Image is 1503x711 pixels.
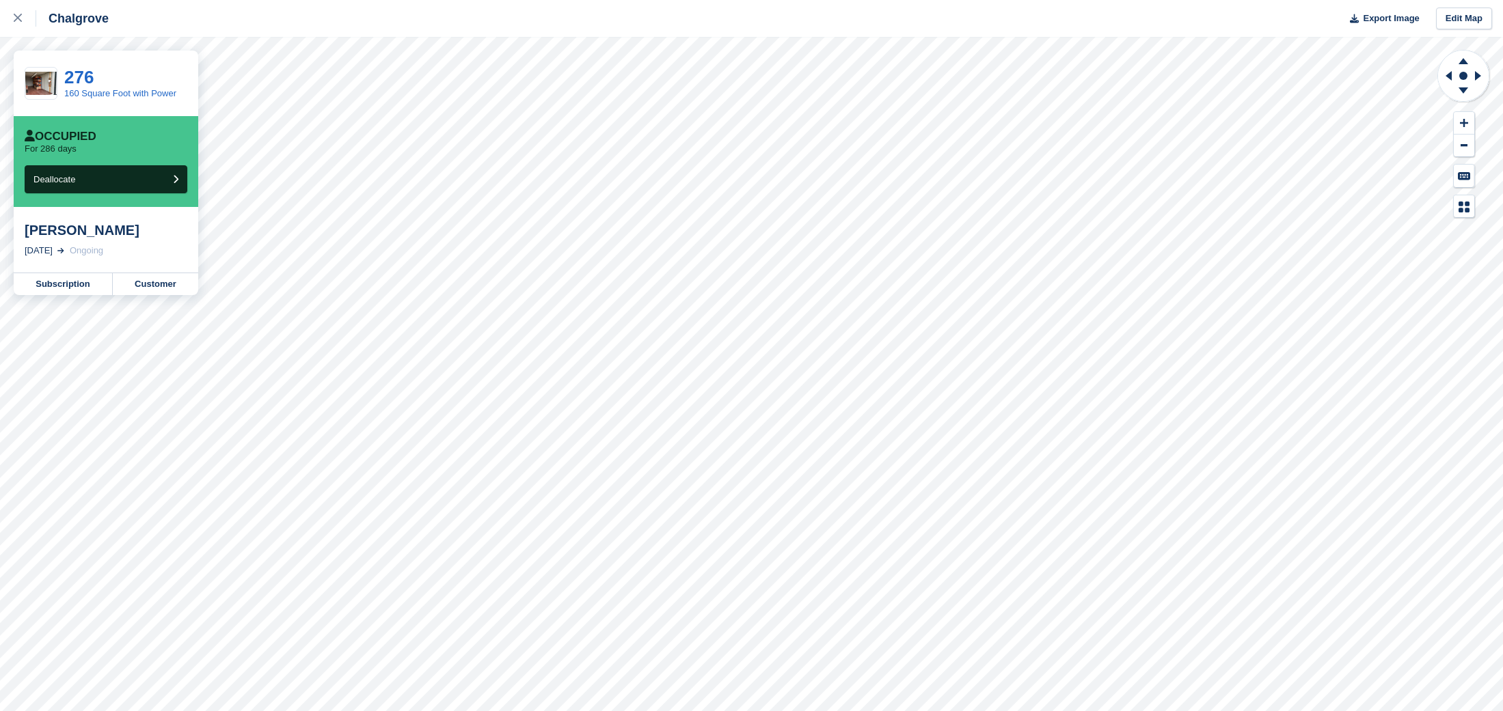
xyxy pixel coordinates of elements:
[1454,112,1474,135] button: Zoom In
[14,273,113,295] a: Subscription
[70,244,103,257] div: Ongoing
[25,244,53,257] div: [DATE]
[36,10,109,27] div: Chalgrove
[64,67,94,87] a: 276
[1436,8,1492,30] a: Edit Map
[64,88,176,98] a: 160 Square Foot with Power
[25,130,96,143] div: Occupied
[57,248,64,253] img: arrow-right-light-icn-cde0832a797a2874e46488d9cf13f60e5c3a73dbe684e267c42b8395dfbc2abf.svg
[1454,165,1474,187] button: Keyboard Shortcuts
[1454,195,1474,218] button: Map Legend
[1342,8,1420,30] button: Export Image
[25,165,187,193] button: Deallocate
[25,143,77,154] p: For 286 days
[113,273,198,295] a: Customer
[33,174,75,184] span: Deallocate
[1454,135,1474,157] button: Zoom Out
[25,72,57,96] img: IMG_3786%5B91%5D.jpg
[1363,12,1419,25] span: Export Image
[25,222,187,238] div: [PERSON_NAME]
